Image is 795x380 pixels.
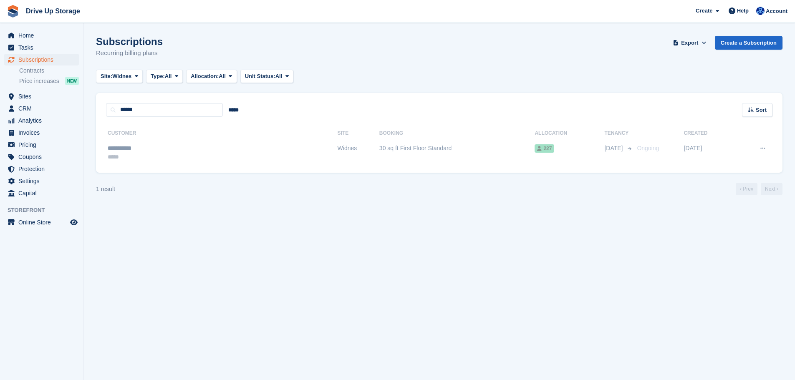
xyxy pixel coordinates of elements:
[696,7,712,15] span: Create
[19,77,59,85] span: Price increases
[4,103,79,114] a: menu
[18,163,68,175] span: Protection
[4,163,79,175] a: menu
[4,187,79,199] a: menu
[4,151,79,163] a: menu
[18,54,68,65] span: Subscriptions
[4,127,79,138] a: menu
[18,103,68,114] span: CRM
[4,30,79,41] a: menu
[69,217,79,227] a: Preview store
[18,115,68,126] span: Analytics
[19,67,79,75] a: Contracts
[4,91,79,102] a: menu
[756,7,765,15] img: Widnes Team
[18,139,68,151] span: Pricing
[4,175,79,187] a: menu
[23,4,83,18] a: Drive Up Storage
[18,91,68,102] span: Sites
[18,127,68,138] span: Invoices
[96,36,163,47] h1: Subscriptions
[4,54,79,65] a: menu
[681,39,698,47] span: Export
[18,30,68,41] span: Home
[4,42,79,53] a: menu
[65,77,79,85] div: NEW
[737,7,749,15] span: Help
[7,5,19,18] img: stora-icon-8386f47178a22dfd0bd8f6a31ec36ba5ce8667c1dd55bd0f319d3a0aa187defe.svg
[4,115,79,126] a: menu
[18,42,68,53] span: Tasks
[96,48,163,58] p: Recurring billing plans
[18,187,68,199] span: Capital
[671,36,708,50] button: Export
[715,36,782,50] a: Create a Subscription
[4,216,79,228] a: menu
[766,7,787,15] span: Account
[4,139,79,151] a: menu
[19,76,79,86] a: Price increases NEW
[8,206,83,214] span: Storefront
[18,151,68,163] span: Coupons
[18,216,68,228] span: Online Store
[18,175,68,187] span: Settings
